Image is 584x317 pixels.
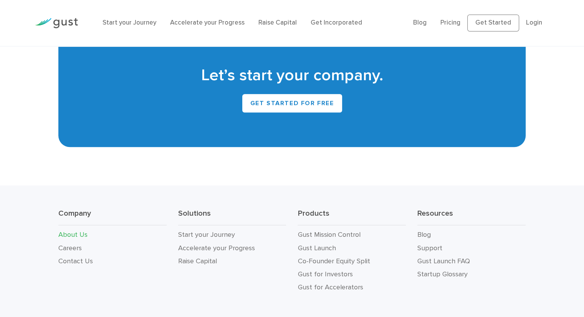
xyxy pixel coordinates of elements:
a: Gust for Accelerators [298,283,363,291]
a: Accelerate your Progress [170,19,245,26]
a: About Us [58,231,88,239]
a: Gust Launch FAQ [417,257,470,265]
h3: Company [58,208,167,226]
a: Get Started for Free [242,94,342,112]
a: Co-Founder Equity Split [298,257,370,265]
a: Pricing [440,19,460,26]
h3: Products [298,208,406,226]
h3: Solutions [178,208,286,226]
img: Gust Logo [35,18,78,28]
h3: Resources [417,208,526,226]
a: Gust Mission Control [298,231,360,239]
a: Raise Capital [258,19,297,26]
a: Get Started [467,15,519,31]
a: Support [417,244,442,252]
a: Get Incorporated [311,19,362,26]
a: Login [526,19,542,26]
a: Start your Journey [103,19,156,26]
a: Gust Launch [298,244,336,252]
a: Gust for Investors [298,270,352,278]
a: Blog [417,231,431,239]
a: Startup Glossary [417,270,468,278]
h2: Let’s start your company. [70,65,514,86]
a: Accelerate your Progress [178,244,255,252]
a: Start your Journey [178,231,235,239]
a: Contact Us [58,257,93,265]
a: Careers [58,244,82,252]
a: Raise Capital [178,257,217,265]
a: Blog [413,19,427,26]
